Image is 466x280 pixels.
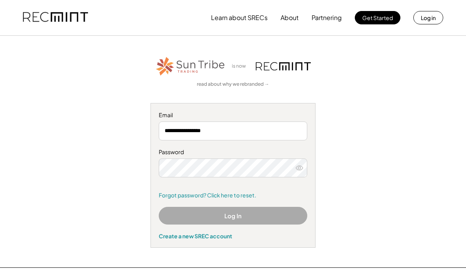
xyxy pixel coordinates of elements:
[230,63,252,70] div: is now
[159,207,307,225] button: Log In
[159,232,307,239] div: Create a new SREC account
[155,55,226,77] img: STT_Horizontal_Logo%2B-%2BColor.png
[197,81,269,88] a: read about why we rebranded →
[281,10,299,26] button: About
[159,148,307,156] div: Password
[159,111,307,119] div: Email
[159,192,307,199] a: Forgot password? Click here to reset.
[211,10,268,26] button: Learn about SRECs
[256,62,311,70] img: recmint-logotype%403x.png
[355,11,400,24] button: Get Started
[413,11,443,24] button: Log in
[23,4,88,31] img: recmint-logotype%403x.png
[312,10,342,26] button: Partnering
